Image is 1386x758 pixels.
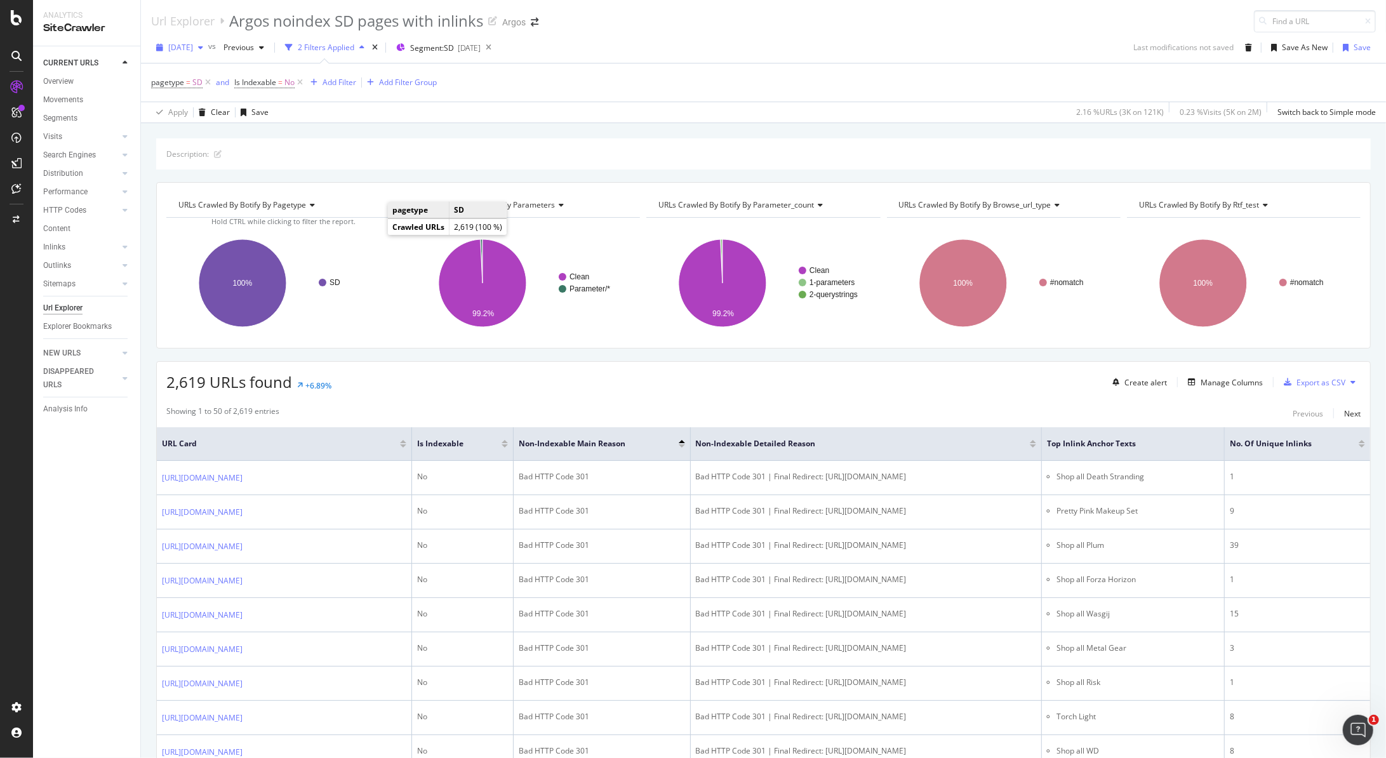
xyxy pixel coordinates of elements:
[298,42,354,53] div: 2 Filters Applied
[43,57,119,70] a: CURRENT URLS
[151,14,215,28] a: Url Explorer
[887,228,1119,338] div: A chart.
[696,540,1037,551] div: Bad HTTP Code 301 | Final Redirect: [URL][DOMAIN_NAME]
[330,278,340,287] text: SD
[1183,375,1263,390] button: Manage Columns
[162,643,243,656] a: [URL][DOMAIN_NAME]
[43,222,70,236] div: Content
[43,21,130,36] div: SiteCrawler
[43,241,119,254] a: Inlinks
[162,540,243,553] a: [URL][DOMAIN_NAME]
[194,102,230,123] button: Clear
[1344,406,1361,421] button: Next
[166,149,209,159] div: Description:
[519,677,684,688] div: Bad HTTP Code 301
[519,642,684,654] div: Bad HTTP Code 301
[696,438,1011,449] span: Non-Indexable Detailed Reason
[656,195,869,215] h4: URLs Crawled By Botify By parameter_count
[1193,279,1213,288] text: 100%
[1230,574,1365,585] div: 1
[519,505,684,517] div: Bad HTTP Code 301
[43,167,119,180] a: Distribution
[305,380,331,391] div: +6.89%
[1230,745,1365,757] div: 8
[43,277,76,291] div: Sitemaps
[280,37,370,58] button: 2 Filters Applied
[43,204,119,217] a: HTTP Codes
[810,278,855,287] text: 1-parameters
[1230,711,1365,722] div: 8
[43,320,131,333] a: Explorer Bookmarks
[218,37,269,58] button: Previous
[43,320,112,333] div: Explorer Bookmarks
[233,279,253,288] text: 100%
[362,75,437,90] button: Add Filter Group
[417,505,509,517] div: No
[43,75,131,88] a: Overview
[391,37,481,58] button: Segment:SD[DATE]
[406,228,638,338] svg: A chart.
[502,16,526,29] div: Argos
[658,199,814,210] span: URLs Crawled By Botify By parameter_count
[458,43,481,53] div: [DATE]
[410,43,454,53] span: Segment: SD
[43,302,131,315] a: Url Explorer
[43,241,65,254] div: Inlinks
[43,204,86,217] div: HTTP Codes
[1056,642,1219,654] li: Shop all Metal Gear
[43,57,98,70] div: CURRENT URLS
[1369,715,1379,725] span: 1
[1133,42,1234,53] div: Last modifications not saved
[186,77,190,88] span: =
[1254,10,1376,32] input: Find a URL
[388,202,450,218] td: pagetype
[1050,278,1084,287] text: #nomatch
[1230,438,1340,449] span: No. of Unique Inlinks
[43,93,131,107] a: Movements
[1056,540,1219,551] li: Shop all Plum
[1282,42,1328,53] div: Save As New
[178,199,306,210] span: URLs Crawled By Botify By pagetype
[1293,406,1323,421] button: Previous
[417,711,509,722] div: No
[1230,608,1365,620] div: 15
[1230,505,1365,517] div: 9
[162,438,397,449] span: URL Card
[696,608,1037,620] div: Bad HTTP Code 301 | Final Redirect: [URL][DOMAIN_NAME]
[211,216,356,226] span: Hold CTRL while clicking to filter the report.
[168,42,193,53] span: 2025 Sep. 24th
[1056,505,1219,517] li: Pretty Pink Makeup Set
[168,107,188,117] div: Apply
[1136,195,1349,215] h4: URLs Crawled By Botify By rtf_test
[1230,642,1365,654] div: 3
[1290,278,1324,287] text: #nomatch
[519,608,684,620] div: Bad HTTP Code 301
[211,107,230,117] div: Clear
[1293,408,1323,419] div: Previous
[305,75,356,90] button: Add Filter
[151,37,208,58] button: [DATE]
[43,259,119,272] a: Outlinks
[1180,107,1262,117] div: 0.23 % Visits ( 5K on 2M )
[417,540,509,551] div: No
[953,279,973,288] text: 100%
[696,745,1037,757] div: Bad HTTP Code 301 | Final Redirect: [URL][DOMAIN_NAME]
[208,41,218,51] span: vs
[166,228,398,338] div: A chart.
[1296,377,1345,388] div: Export as CSV
[896,195,1109,215] h4: URLs Crawled By Botify By browse_url_type
[1354,42,1371,53] div: Save
[472,309,494,318] text: 99.2%
[162,677,243,690] a: [URL][DOMAIN_NAME]
[1056,608,1219,620] li: Shop all Wasgij
[899,199,1051,210] span: URLs Crawled By Botify By browse_url_type
[531,18,538,27] div: arrow-right-arrow-left
[1056,471,1219,482] li: Shop all Death Stranding
[1124,377,1167,388] div: Create alert
[1230,677,1365,688] div: 1
[43,75,74,88] div: Overview
[43,185,88,199] div: Performance
[646,228,878,338] svg: A chart.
